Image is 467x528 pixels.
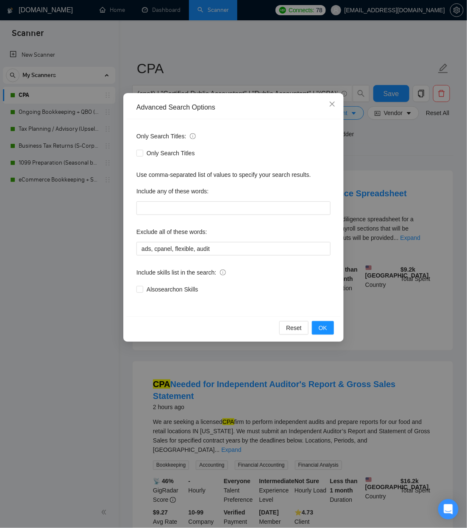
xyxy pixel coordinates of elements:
[136,225,207,239] label: Exclude all of these words:
[319,323,327,333] span: OK
[438,499,459,520] div: Open Intercom Messenger
[220,269,226,275] span: info-circle
[286,323,302,333] span: Reset
[279,321,309,335] button: Reset
[143,148,198,158] span: Only Search Titles
[136,184,208,198] label: Include any of these words:
[136,170,331,179] div: Use comma-separated list of values to specify your search results.
[329,101,336,107] span: close
[321,93,344,116] button: Close
[136,103,331,112] div: Advanced Search Options
[312,321,334,335] button: OK
[136,132,196,141] span: Only Search Titles:
[136,268,226,277] span: Include skills list in the search:
[190,133,196,139] span: info-circle
[143,285,201,294] span: Also search on Skills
